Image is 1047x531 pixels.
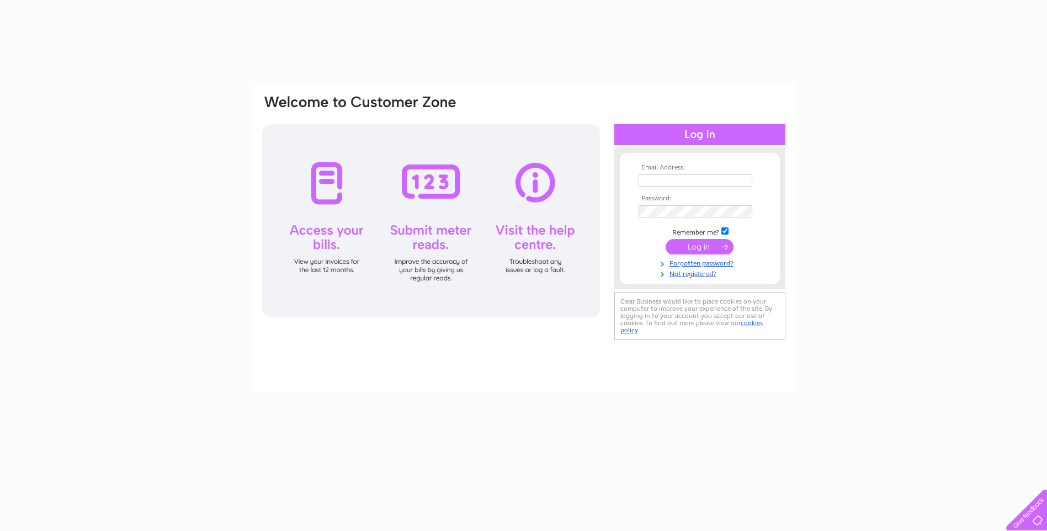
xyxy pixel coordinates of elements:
[639,257,764,268] a: Forgotten password?
[620,319,763,334] a: cookies policy
[614,292,785,340] div: Clear Business would like to place cookies on your computer to improve your experience of the sit...
[636,195,764,203] th: Password:
[639,268,764,278] a: Not registered?
[636,164,764,172] th: Email Address:
[636,226,764,237] td: Remember me?
[666,239,734,254] input: Submit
